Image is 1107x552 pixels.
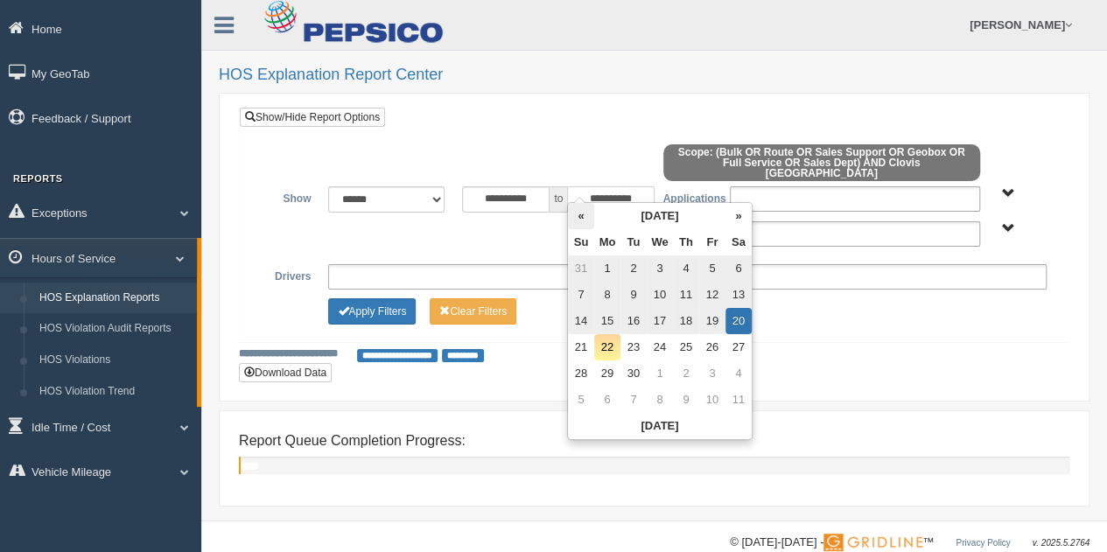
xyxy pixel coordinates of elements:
[699,308,725,334] td: 19
[32,313,197,345] a: HOS Violation Audit Reports
[328,298,416,325] button: Change Filter Options
[568,229,594,255] th: Su
[654,186,720,207] label: Applications
[647,360,673,387] td: 1
[699,229,725,255] th: Fr
[673,282,699,308] td: 11
[239,433,1069,449] h4: Report Queue Completion Progress:
[699,334,725,360] td: 26
[725,308,752,334] td: 20
[253,186,319,207] label: Show
[219,66,1089,84] h2: HOS Explanation Report Center
[725,203,752,229] th: »
[594,360,620,387] td: 29
[699,255,725,282] td: 5
[725,282,752,308] td: 13
[594,203,725,229] th: [DATE]
[647,282,673,308] td: 10
[673,255,699,282] td: 4
[568,203,594,229] th: «
[823,534,922,551] img: Gridline
[725,360,752,387] td: 4
[550,186,567,213] span: to
[620,387,647,413] td: 7
[594,308,620,334] td: 15
[620,255,647,282] td: 2
[647,229,673,255] th: We
[673,229,699,255] th: Th
[725,387,752,413] td: 11
[239,363,332,382] button: Download Data
[594,255,620,282] td: 1
[725,334,752,360] td: 27
[32,283,197,314] a: HOS Explanation Reports
[620,308,647,334] td: 16
[647,334,673,360] td: 24
[568,387,594,413] td: 5
[594,282,620,308] td: 8
[956,538,1010,548] a: Privacy Policy
[725,255,752,282] td: 6
[240,108,385,127] a: Show/Hide Report Options
[673,387,699,413] td: 9
[568,360,594,387] td: 28
[430,298,516,325] button: Change Filter Options
[620,229,647,255] th: Tu
[730,534,1089,552] div: © [DATE]-[DATE] - ™
[568,308,594,334] td: 14
[568,413,752,439] th: [DATE]
[594,334,620,360] td: 22
[568,334,594,360] td: 21
[673,308,699,334] td: 18
[594,387,620,413] td: 6
[620,334,647,360] td: 23
[663,144,980,181] span: Scope: (Bulk OR Route OR Sales Support OR Geobox OR Full Service OR Sales Dept) AND Clovis [GEOGR...
[620,360,647,387] td: 30
[673,334,699,360] td: 25
[647,255,673,282] td: 3
[253,264,319,285] label: Drivers
[594,229,620,255] th: Mo
[568,282,594,308] td: 7
[699,282,725,308] td: 12
[647,387,673,413] td: 8
[673,360,699,387] td: 2
[1033,538,1089,548] span: v. 2025.5.2764
[725,229,752,255] th: Sa
[568,255,594,282] td: 31
[32,345,197,376] a: HOS Violations
[699,387,725,413] td: 10
[699,360,725,387] td: 3
[32,376,197,408] a: HOS Violation Trend
[647,308,673,334] td: 17
[620,282,647,308] td: 9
